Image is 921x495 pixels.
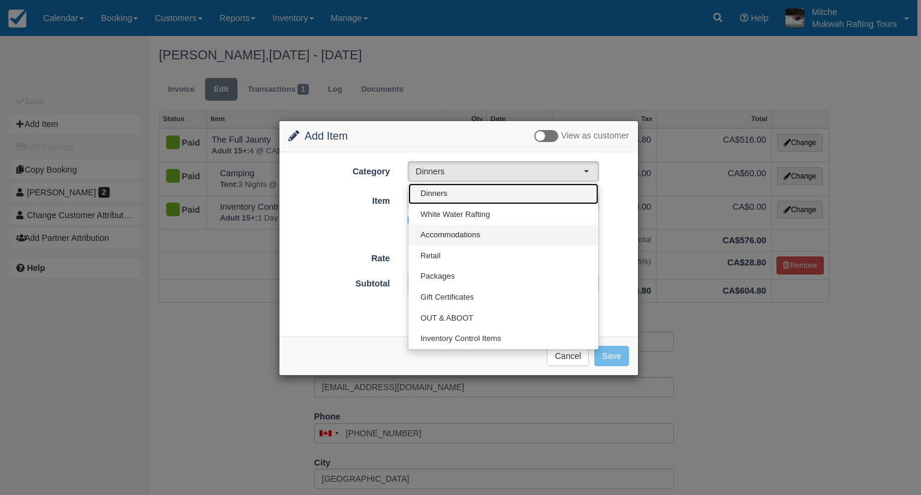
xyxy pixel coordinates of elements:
[420,313,473,324] span: OUT & ABOOT
[420,250,440,262] span: Retail
[594,346,629,366] button: Save
[420,230,480,241] span: Accommodations
[279,161,399,178] label: Category
[279,273,399,290] label: Subtotal
[305,130,348,142] span: Add Item
[279,191,399,207] label: Item
[420,333,501,345] span: Inventory Control Items
[408,161,599,182] button: Dinners
[420,188,447,200] span: Dinners
[420,271,455,282] span: Packages
[547,346,589,366] button: Cancel
[420,209,490,221] span: White Water Rafting
[279,248,399,265] label: Rate
[561,131,629,141] span: View as customer
[420,292,474,303] span: Gift Certificates
[416,165,583,177] span: Dinners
